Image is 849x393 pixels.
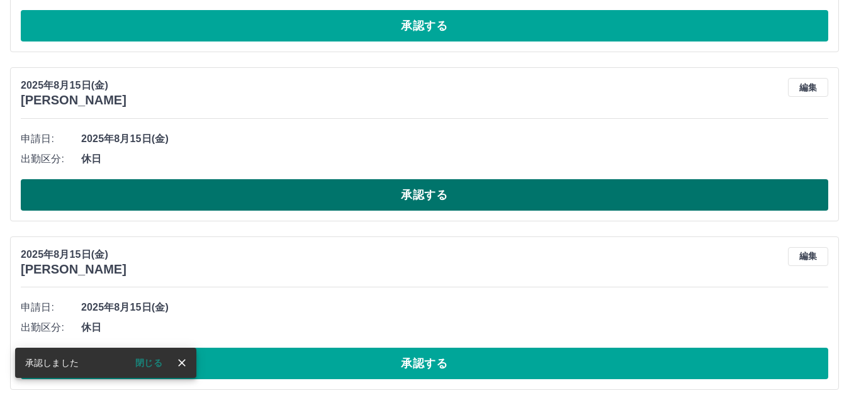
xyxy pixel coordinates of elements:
[21,247,127,262] p: 2025年8月15日(金)
[21,348,828,379] button: 承認する
[125,353,172,372] button: 閉じる
[81,131,828,147] span: 2025年8月15日(金)
[21,320,81,335] span: 出勤区分:
[21,179,828,211] button: 承認する
[788,247,828,266] button: 編集
[21,262,127,277] h3: [PERSON_NAME]
[21,131,81,147] span: 申請日:
[172,353,191,372] button: close
[81,152,828,167] span: 休日
[81,300,828,315] span: 2025年8月15日(金)
[21,152,81,167] span: 出勤区分:
[25,351,79,374] div: 承認しました
[21,93,127,108] h3: [PERSON_NAME]
[21,300,81,315] span: 申請日:
[81,320,828,335] span: 休日
[788,78,828,97] button: 編集
[21,10,828,42] button: 承認する
[21,78,127,93] p: 2025年8月15日(金)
